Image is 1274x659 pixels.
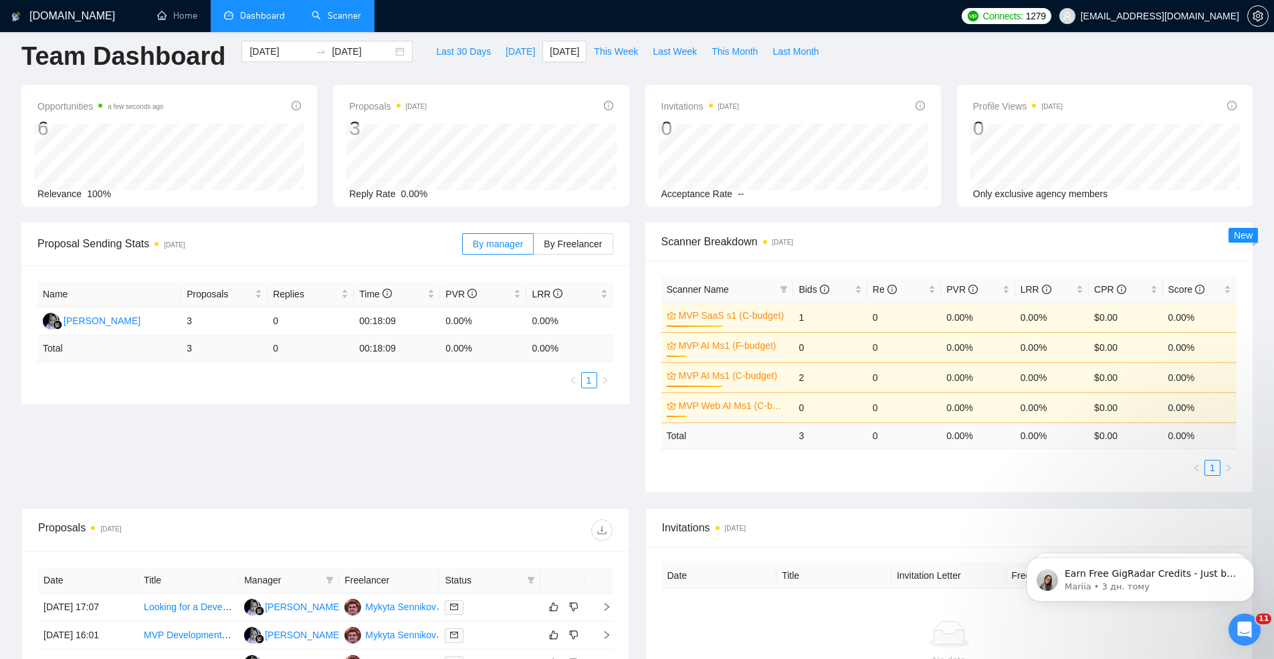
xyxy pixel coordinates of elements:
[187,287,252,301] span: Proposals
[1015,392,1089,422] td: 0.00%
[542,41,587,62] button: [DATE]
[255,634,264,644] img: gigradar-bm.png
[667,401,676,410] span: crown
[982,9,1023,23] span: Connects:
[37,281,181,307] th: Name
[793,362,867,392] td: 2
[662,563,777,589] th: Date
[793,302,867,332] td: 1
[181,281,268,307] th: Proposals
[867,362,941,392] td: 0
[1094,284,1126,295] span: CPR
[1163,362,1237,392] td: 0.00%
[43,313,60,329] img: AA
[873,284,897,295] span: Re
[566,627,582,643] button: dislike
[973,188,1108,199] span: Only exclusive agency members
[718,103,739,110] time: [DATE]
[597,372,613,388] button: right
[799,284,829,295] span: Bids
[1041,103,1062,110] time: [DATE]
[549,602,558,612] span: like
[323,570,336,590] span: filter
[467,289,477,298] span: info-circle
[344,629,436,640] a: MSMykyta Sennikov
[968,285,978,294] span: info-circle
[1089,422,1162,448] td: $ 0.00
[37,116,164,141] div: 6
[820,285,829,294] span: info-circle
[1192,464,1200,472] span: left
[887,285,897,294] span: info-circle
[1204,460,1220,476] li: 1
[793,392,867,422] td: 0
[867,332,941,362] td: 0
[383,289,392,298] span: info-circle
[436,44,491,59] span: Last 30 Days
[37,235,462,252] span: Proposal Sending Stats
[941,302,1015,332] td: 0.00%
[527,576,535,584] span: filter
[1220,460,1237,476] button: right
[312,10,361,21] a: searchScanner
[37,188,82,199] span: Relevance
[244,629,342,640] a: AA[PERSON_NAME]
[1247,11,1269,21] a: setting
[316,46,326,57] span: to
[38,519,325,541] div: Proposals
[546,627,562,643] button: like
[1227,101,1237,110] span: info-circle
[1163,302,1237,332] td: 0.00%
[506,44,535,59] span: [DATE]
[1042,285,1051,294] span: info-circle
[916,101,925,110] span: info-circle
[359,289,391,299] span: Time
[565,372,581,388] li: Previous Page
[544,239,602,249] span: By Freelancer
[255,606,264,616] img: gigradar-bm.png
[604,101,613,110] span: info-circle
[1234,230,1253,241] span: New
[445,289,477,299] span: PVR
[157,10,197,21] a: homeHome
[1015,302,1089,332] td: 0.00%
[326,576,334,584] span: filter
[344,627,361,644] img: MS
[780,285,788,293] span: filter
[867,392,941,422] td: 0
[776,563,891,589] th: Title
[661,116,740,141] div: 0
[316,46,326,57] span: swap-right
[37,98,164,114] span: Opportunities
[344,599,361,616] img: MS
[1247,5,1269,27] button: setting
[1205,460,1220,475] a: 1
[941,392,1015,422] td: 0.00%
[1006,529,1274,623] iframe: Intercom notifications повідомлення
[550,44,579,59] span: [DATE]
[144,630,376,640] a: MVP Development for Document Import and AI Analysis
[793,332,867,362] td: 0
[244,599,261,616] img: AA
[667,311,676,320] span: crown
[53,320,62,329] img: gigradar-bm.png
[662,519,1237,536] span: Invitations
[440,307,526,336] td: 0.00%
[239,567,339,594] th: Manager
[1225,464,1233,472] span: right
[144,602,369,612] a: Looking for a Developer to Build a New SaaS Platform
[973,116,1063,141] div: 0
[265,628,342,642] div: [PERSON_NAME]
[592,525,612,535] span: download
[244,627,261,644] img: AA
[445,573,521,587] span: Status
[64,313,140,328] div: [PERSON_NAME]
[498,41,542,62] button: [DATE]
[1256,614,1271,624] span: 11
[473,239,523,249] span: By manager
[597,372,613,388] li: Next Page
[1089,302,1162,332] td: $0.00
[1117,285,1126,294] span: info-circle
